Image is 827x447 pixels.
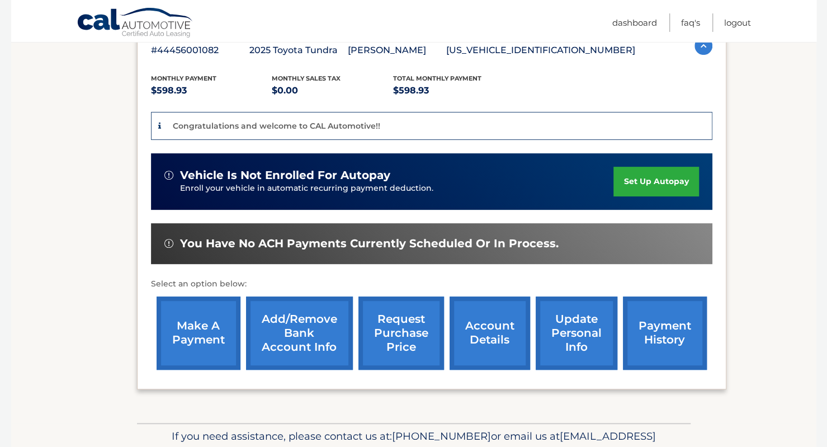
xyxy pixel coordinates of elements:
span: Monthly Payment [151,74,216,82]
a: Add/Remove bank account info [246,297,353,370]
span: vehicle is not enrolled for autopay [180,168,390,182]
a: update personal info [536,297,617,370]
p: $598.93 [393,83,514,98]
img: alert-white.svg [164,171,173,180]
a: Dashboard [612,13,657,32]
span: Total Monthly Payment [393,74,481,82]
p: $598.93 [151,83,272,98]
a: Logout [724,13,751,32]
a: FAQ's [681,13,700,32]
p: Enroll your vehicle in automatic recurring payment deduction. [180,182,614,195]
img: alert-white.svg [164,239,173,248]
p: 2025 Toyota Tundra [249,43,348,58]
p: $0.00 [272,83,393,98]
a: request purchase price [358,297,444,370]
a: Cal Automotive [77,7,194,40]
span: You have no ACH payments currently scheduled or in process. [180,237,559,251]
p: #44456001082 [151,43,249,58]
p: [US_VEHICLE_IDENTIFICATION_NUMBER] [446,43,635,58]
a: payment history [623,297,707,370]
img: accordion-active.svg [694,37,712,55]
span: [PHONE_NUMBER] [392,430,491,443]
p: [PERSON_NAME] [348,43,446,58]
a: account details [450,297,530,370]
p: Select an option below: [151,277,712,291]
p: Congratulations and welcome to CAL Automotive!! [173,121,380,131]
span: Monthly sales Tax [272,74,341,82]
a: set up autopay [613,167,698,196]
a: make a payment [157,297,240,370]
